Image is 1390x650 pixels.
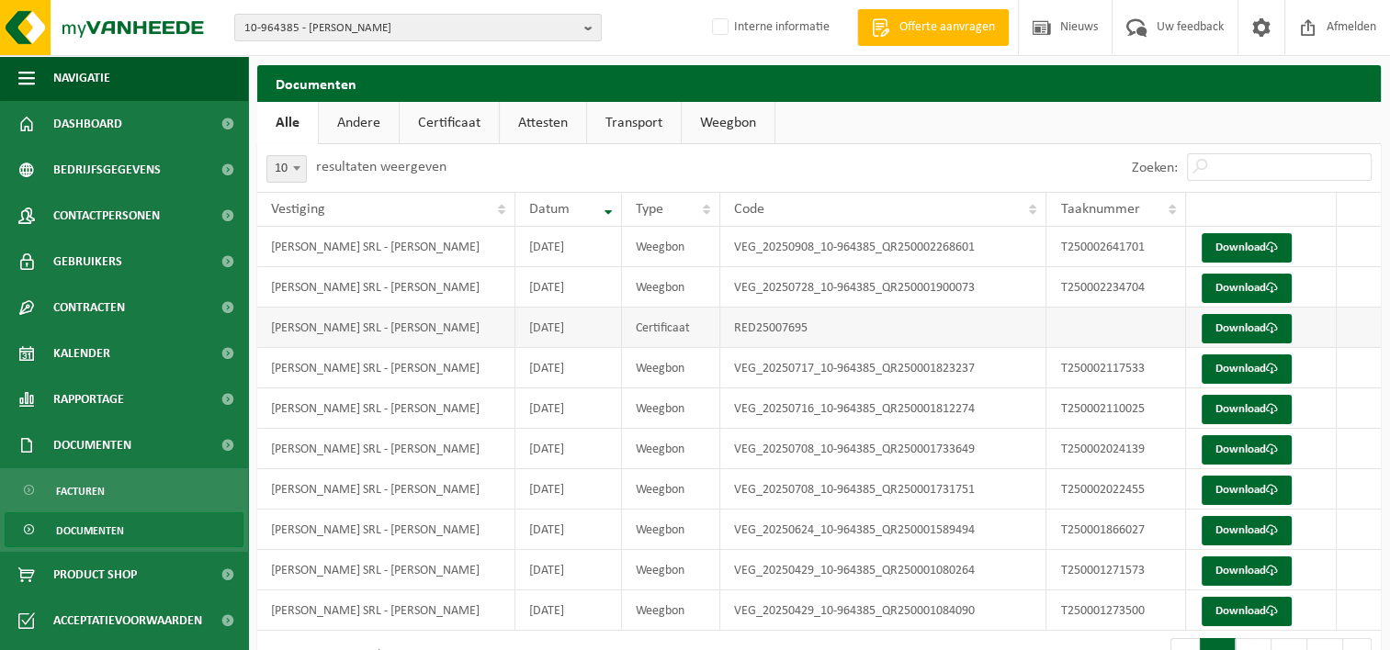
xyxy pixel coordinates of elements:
[1046,469,1185,510] td: T250002022455
[257,469,515,510] td: [PERSON_NAME] SRL - [PERSON_NAME]
[1046,227,1185,267] td: T250002641701
[1046,348,1185,388] td: T250002117533
[257,65,1381,101] h2: Documenten
[1202,233,1292,263] a: Download
[734,202,764,217] span: Code
[1202,274,1292,303] a: Download
[720,590,1046,631] td: VEG_20250429_10-964385_QR250001084090
[244,15,577,42] span: 10-964385 - [PERSON_NAME]
[1046,429,1185,469] td: T250002024139
[257,227,515,267] td: [PERSON_NAME] SRL - [PERSON_NAME]
[400,102,499,144] a: Certificaat
[720,429,1046,469] td: VEG_20250708_10-964385_QR250001733649
[720,550,1046,590] td: VEG_20250429_10-964385_QR250001080264
[53,239,122,285] span: Gebruikers
[622,267,720,308] td: Weegbon
[1132,161,1178,175] label: Zoeken:
[682,102,774,144] a: Weegbon
[53,193,160,239] span: Contactpersonen
[5,473,243,508] a: Facturen
[515,388,622,429] td: [DATE]
[622,469,720,510] td: Weegbon
[234,14,602,41] button: 10-964385 - [PERSON_NAME]
[720,267,1046,308] td: VEG_20250728_10-964385_QR250001900073
[1046,510,1185,550] td: T250001866027
[720,308,1046,348] td: RED25007695
[622,388,720,429] td: Weegbon
[271,202,325,217] span: Vestiging
[1060,202,1139,217] span: Taaknummer
[500,102,586,144] a: Attesten
[53,552,137,598] span: Product Shop
[266,155,307,183] span: 10
[1202,435,1292,465] a: Download
[720,510,1046,550] td: VEG_20250624_10-964385_QR250001589494
[1202,354,1292,384] a: Download
[515,590,622,631] td: [DATE]
[267,156,306,182] span: 10
[257,590,515,631] td: [PERSON_NAME] SRL - [PERSON_NAME]
[257,550,515,590] td: [PERSON_NAME] SRL - [PERSON_NAME]
[515,348,622,388] td: [DATE]
[53,285,125,331] span: Contracten
[316,160,446,174] label: resultaten weergeven
[5,512,243,547] a: Documenten
[257,102,318,144] a: Alle
[1046,590,1185,631] td: T250001273500
[515,510,622,550] td: [DATE]
[1202,395,1292,424] a: Download
[857,9,1009,46] a: Offerte aanvragen
[56,513,124,548] span: Documenten
[1046,550,1185,590] td: T250001271573
[622,510,720,550] td: Weegbon
[622,348,720,388] td: Weegbon
[53,376,124,422] span: Rapportage
[53,147,161,193] span: Bedrijfsgegevens
[53,598,202,644] span: Acceptatievoorwaarden
[636,202,663,217] span: Type
[1046,388,1185,429] td: T250002110025
[1202,516,1292,545] a: Download
[257,429,515,469] td: [PERSON_NAME] SRL - [PERSON_NAME]
[895,18,1000,37] span: Offerte aanvragen
[1202,556,1292,586] a: Download
[1202,476,1292,505] a: Download
[319,102,399,144] a: Andere
[720,469,1046,510] td: VEG_20250708_10-964385_QR250001731751
[1202,314,1292,343] a: Download
[515,267,622,308] td: [DATE]
[587,102,681,144] a: Transport
[257,510,515,550] td: [PERSON_NAME] SRL - [PERSON_NAME]
[515,469,622,510] td: [DATE]
[1046,267,1185,308] td: T250002234704
[720,348,1046,388] td: VEG_20250717_10-964385_QR250001823237
[708,14,830,41] label: Interne informatie
[53,422,131,468] span: Documenten
[622,590,720,631] td: Weegbon
[53,331,110,376] span: Kalender
[257,388,515,429] td: [PERSON_NAME] SRL - [PERSON_NAME]
[56,474,105,509] span: Facturen
[622,227,720,267] td: Weegbon
[622,429,720,469] td: Weegbon
[622,550,720,590] td: Weegbon
[1202,597,1292,626] a: Download
[515,308,622,348] td: [DATE]
[257,308,515,348] td: [PERSON_NAME] SRL - [PERSON_NAME]
[720,388,1046,429] td: VEG_20250716_10-964385_QR250001812274
[515,227,622,267] td: [DATE]
[622,308,720,348] td: Certificaat
[515,429,622,469] td: [DATE]
[720,227,1046,267] td: VEG_20250908_10-964385_QR250002268601
[529,202,570,217] span: Datum
[53,101,122,147] span: Dashboard
[257,267,515,308] td: [PERSON_NAME] SRL - [PERSON_NAME]
[515,550,622,590] td: [DATE]
[53,55,110,101] span: Navigatie
[257,348,515,388] td: [PERSON_NAME] SRL - [PERSON_NAME]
